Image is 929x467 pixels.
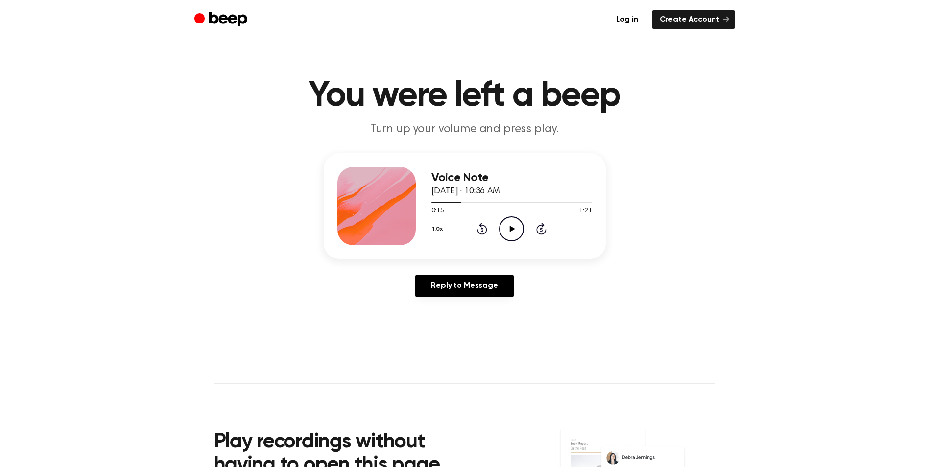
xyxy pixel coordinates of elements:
h3: Voice Note [431,171,592,185]
button: 1.0x [431,221,447,237]
a: Log in [608,10,646,29]
a: Create Account [652,10,735,29]
p: Turn up your volume and press play. [277,121,653,138]
h1: You were left a beep [214,78,715,114]
span: [DATE] · 10:36 AM [431,187,500,196]
a: Beep [194,10,250,29]
span: 1:21 [579,206,592,216]
span: 0:15 [431,206,444,216]
a: Reply to Message [415,275,513,297]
